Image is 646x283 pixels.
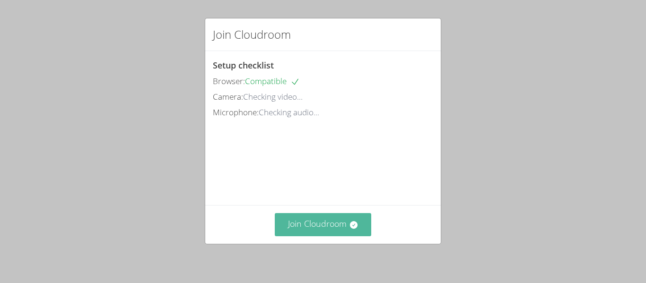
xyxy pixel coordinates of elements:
[213,76,245,86] span: Browser:
[275,213,372,236] button: Join Cloudroom
[213,107,259,118] span: Microphone:
[213,60,274,71] span: Setup checklist
[213,26,291,43] h2: Join Cloudroom
[243,91,303,102] span: Checking video...
[245,76,300,86] span: Compatible
[213,91,243,102] span: Camera:
[259,107,319,118] span: Checking audio...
